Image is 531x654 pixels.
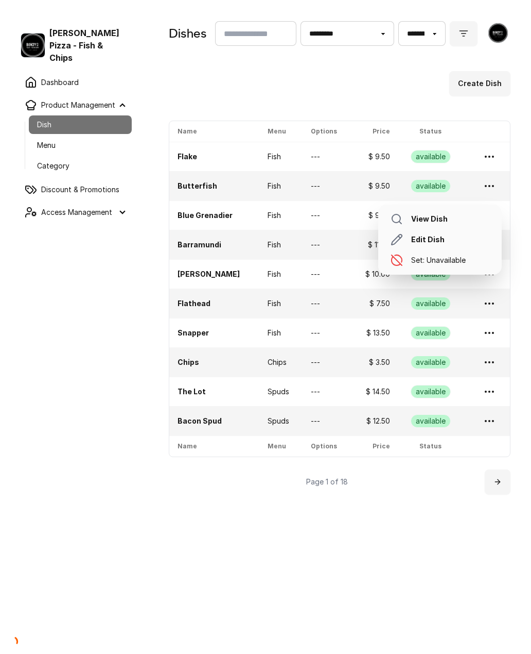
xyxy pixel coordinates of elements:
[178,270,240,278] a: [PERSON_NAME]
[16,95,132,115] summary: Product Management
[178,387,206,396] a: The Lot
[259,172,303,201] td: Fish
[29,157,132,175] a: Category
[411,356,451,369] div: available
[411,326,451,340] div: available
[351,318,398,348] td: $ 13.50
[398,121,463,142] th: Status
[178,358,199,366] a: Chips
[382,250,498,271] a: Set: Unavailable
[169,121,259,142] th: Name
[303,121,351,142] th: Options
[303,348,351,377] td: ---
[382,229,498,250] a: Edit Dish
[303,172,351,201] td: ---
[178,416,222,425] a: Bacon Spud
[21,33,45,58] img: Bondy’s Pizza - Fish & Chips logo
[259,201,303,230] td: Fish
[351,289,398,318] td: $ 7.50
[351,348,398,377] td: $ 3.50
[303,230,351,260] td: ---
[29,115,132,134] a: Dish
[169,25,207,42] h1: Dishes
[259,260,303,289] td: Fish
[351,407,398,436] td: $ 12.50
[303,289,351,318] td: ---
[259,407,303,436] td: Spuds
[303,318,351,348] td: ---
[178,211,233,220] a: Blue Grenadier
[259,318,303,348] td: Fish
[21,27,128,64] div: [PERSON_NAME] Pizza - Fish & Chips
[303,407,351,436] td: ---
[488,23,508,43] img: placeholder
[178,328,209,337] a: Snapper
[411,297,451,310] div: available
[259,348,303,377] td: Chips
[169,436,259,457] th: Name
[303,260,351,289] td: ---
[259,230,303,260] td: Fish
[259,436,303,457] th: Menu
[16,179,132,200] a: Discount & Promotions
[16,72,132,93] a: Dashboard
[259,121,303,142] th: Menu
[351,142,398,172] td: $ 9.50
[411,414,451,428] div: available
[398,436,463,457] th: Status
[351,436,398,457] th: Price
[12,27,136,64] a: Bondy’s Pizza - Fish & Chips logo[PERSON_NAME] Pizza - Fish & Chips
[351,230,398,260] td: $ 11.50
[306,477,348,487] span: Page 1 of 18
[259,289,303,318] td: Fish
[411,385,451,398] div: available
[178,299,210,308] a: Flathead
[351,377,398,407] td: $ 14.50
[178,181,217,190] a: Butterfish
[303,142,351,172] td: ---
[29,136,132,155] a: Menu
[303,436,351,457] th: Options
[259,142,303,172] td: Fish
[411,179,451,193] div: available
[351,260,398,289] td: $ 10.00
[178,152,197,161] a: Flake
[303,377,351,407] td: ---
[351,201,398,230] td: $ 9.50
[382,209,498,229] a: View Dish
[449,71,510,96] button: Create Dish
[351,172,398,201] td: $ 9.50
[351,121,398,142] th: Price
[259,377,303,407] td: Spuds
[178,240,221,249] a: Barramundi
[303,201,351,230] td: ---
[16,202,132,223] summary: Access Management
[411,150,451,163] div: available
